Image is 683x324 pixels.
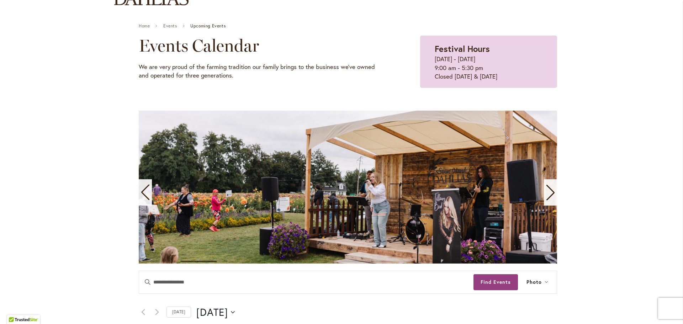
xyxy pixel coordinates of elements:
a: Events [163,23,177,28]
span: Photo [526,278,542,286]
a: Click to select today's date [166,307,191,318]
iframe: Launch Accessibility Center [5,299,25,319]
a: Previous Events [139,308,147,317]
p: [DATE] - [DATE] 9:00 am - 5:30 pm Closed [DATE] & [DATE] [435,55,542,81]
h2: Events Calendar [139,36,385,55]
p: We are very proud of the farming tradition our family brings to the business we've owned and oper... [139,63,385,80]
button: Photo [518,271,557,293]
span: Upcoming Events [190,23,226,28]
a: Home [139,23,150,28]
span: [DATE] [196,305,228,319]
a: Next Events [153,308,161,317]
button: Click to toggle datepicker [196,305,235,319]
swiper-slide: 2 / 11 [139,111,557,264]
button: Find Events [473,274,518,290]
input: Enter Keyword. Search for events by Keyword. [139,271,473,293]
strong: Festival Hours [435,43,490,54]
